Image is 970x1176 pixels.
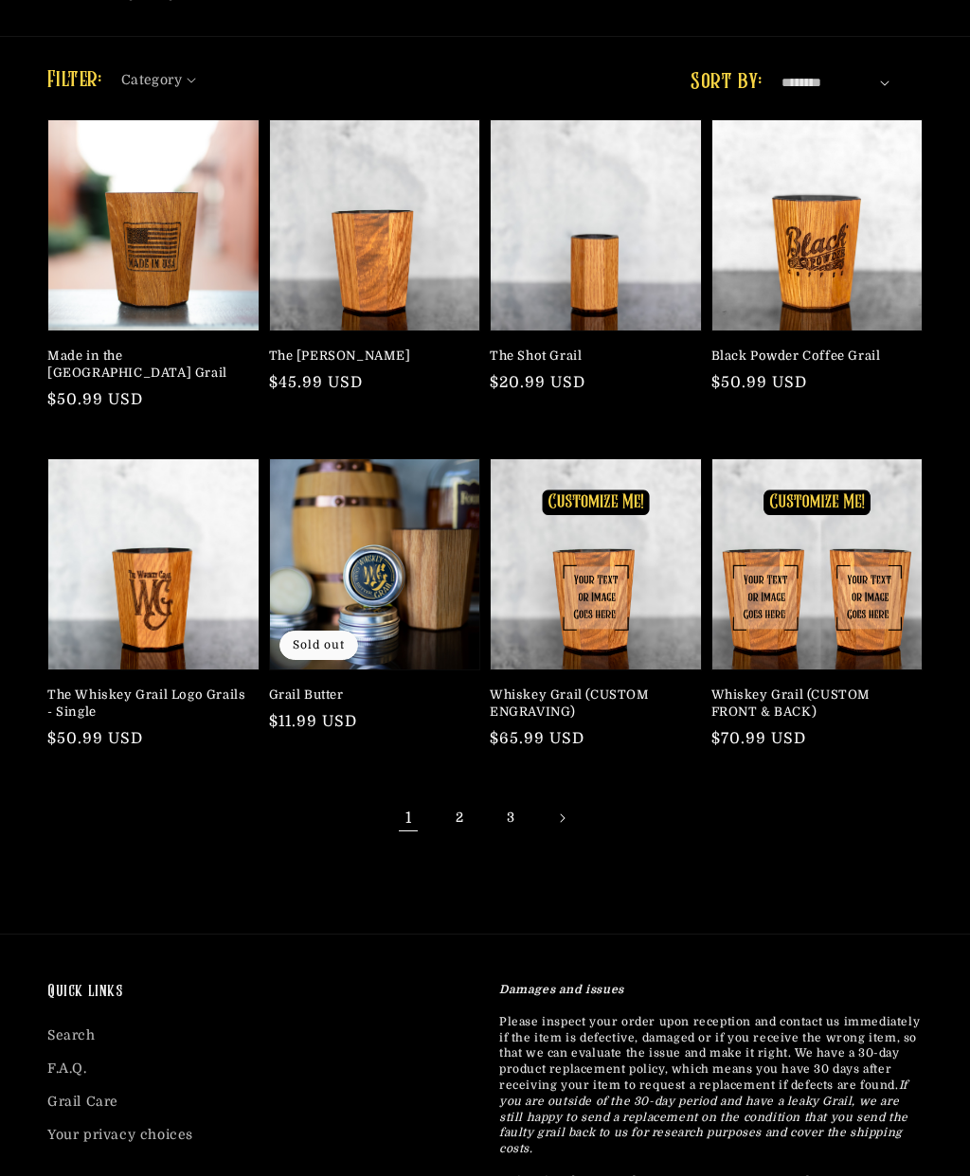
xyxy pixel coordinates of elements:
[490,797,531,839] a: Page 3
[47,1118,193,1151] a: Your privacy choices
[47,1024,96,1052] a: Search
[47,1052,87,1085] a: F.A.Q.
[121,65,208,85] summary: Category
[47,63,102,98] h2: Filter:
[47,797,923,839] nav: Pagination
[439,797,480,839] a: Page 2
[490,686,691,721] a: Whiskey Grail (CUSTOM ENGRAVING)
[387,797,429,839] span: Page 1
[47,347,248,382] a: Made in the [GEOGRAPHIC_DATA] Grail
[269,347,470,365] a: The [PERSON_NAME]
[711,686,912,721] a: Whiskey Grail (CUSTOM FRONT & BACK)
[490,347,691,365] a: The Shot Grail
[121,70,182,90] span: Category
[691,71,762,94] label: Sort by:
[47,686,248,721] a: The Whiskey Grail Logo Grails - Single
[47,982,471,1004] h2: Quick links
[499,1078,908,1155] em: If you are outside of the 30-day period and have a leaky Grail, we are still happy to send a repl...
[541,797,583,839] a: Next page
[499,983,624,996] strong: Damages and issues
[711,347,912,365] a: Black Powder Coffee Grail
[47,1085,118,1118] a: Grail Care
[269,686,470,704] a: Grail Butter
